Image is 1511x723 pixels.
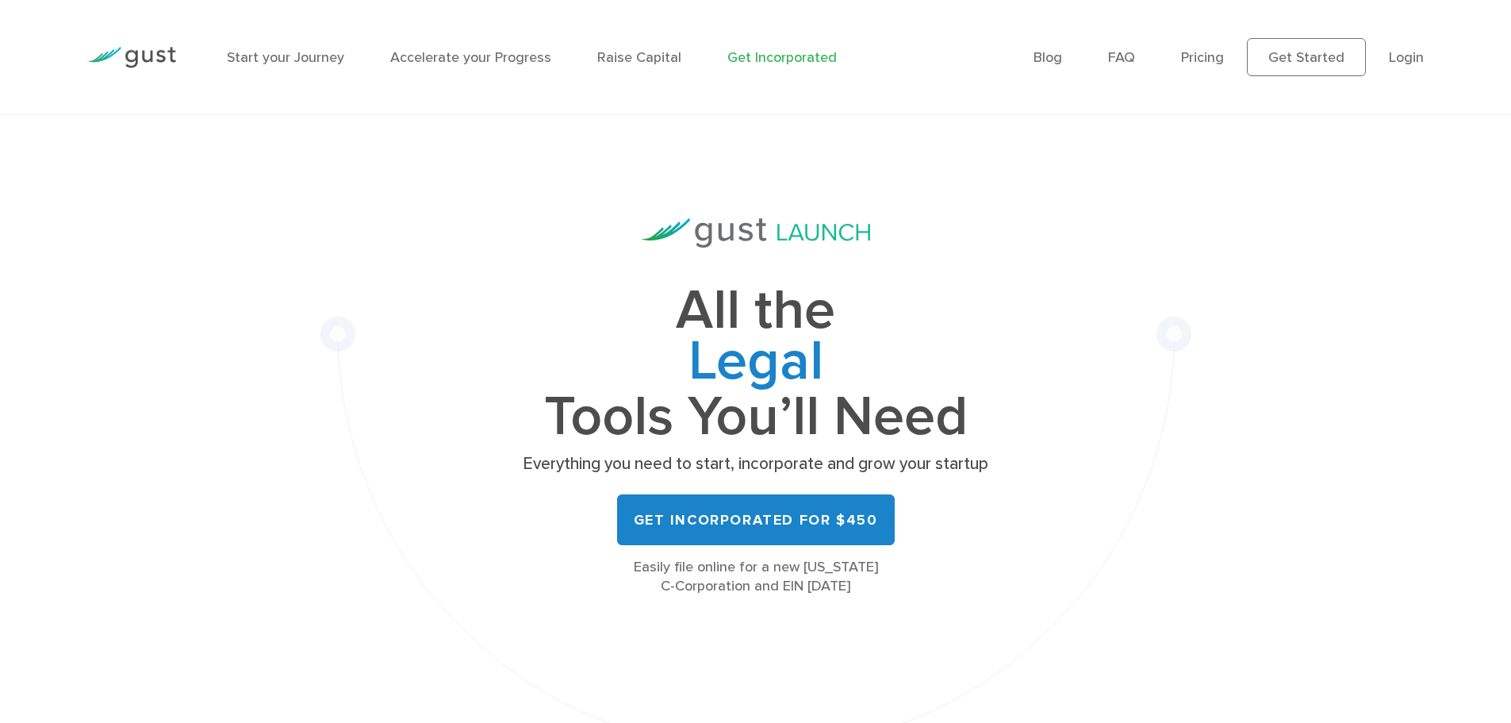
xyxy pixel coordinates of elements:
[727,49,837,66] a: Get Incorporated
[617,494,895,545] a: Get Incorporated for $450
[390,49,551,66] a: Accelerate your Progress
[518,453,994,475] p: Everything you need to start, incorporate and grow your startup
[518,558,994,596] div: Easily file online for a new [US_STATE] C-Corporation and EIN [DATE]
[87,47,176,68] img: Gust Logo
[642,218,870,248] img: Gust Launch Logo
[1181,49,1224,66] a: Pricing
[1389,49,1424,66] a: Login
[597,49,681,66] a: Raise Capital
[518,337,994,392] span: Legal
[1247,38,1366,76] a: Get Started
[227,49,344,66] a: Start your Journey
[518,286,994,442] h1: All the Tools You’ll Need
[1034,49,1062,66] a: Blog
[1108,49,1135,66] a: FAQ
